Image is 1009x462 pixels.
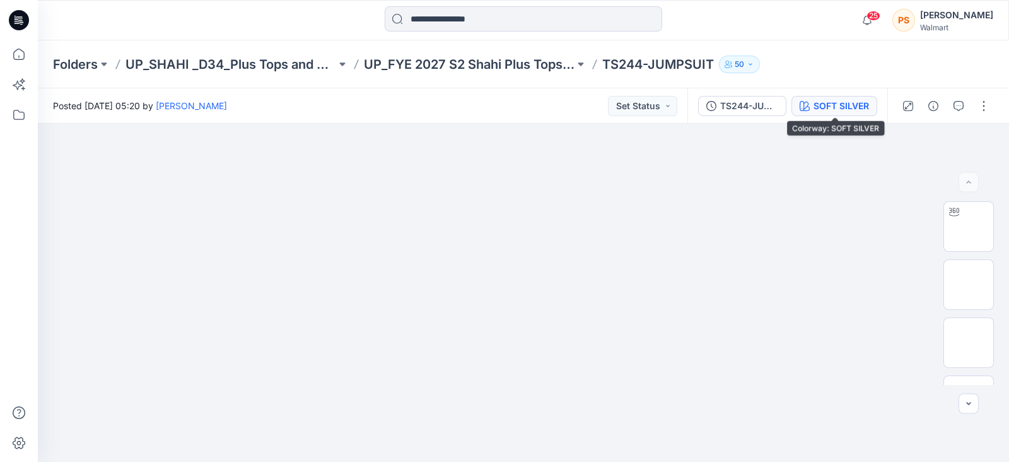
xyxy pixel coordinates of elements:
[920,8,993,23] div: [PERSON_NAME]
[364,56,574,73] a: UP_FYE 2027 S2 Shahi Plus Tops and Dress
[892,9,915,32] div: PS
[156,100,227,111] a: [PERSON_NAME]
[791,96,877,116] button: SOFT SILVER
[125,56,336,73] a: UP_SHAHI _D34_Plus Tops and Dresses
[814,99,869,113] div: SOFT SILVER
[602,56,714,73] p: TS244-JUMPSUIT
[53,56,98,73] a: Folders
[923,96,943,116] button: Details
[720,99,778,113] div: TS244-JUMPSUIT
[719,56,760,73] button: 50
[920,23,993,32] div: Walmart
[698,96,786,116] button: TS244-JUMPSUIT
[735,57,744,71] p: 50
[866,11,880,21] span: 25
[53,99,227,112] span: Posted [DATE] 05:20 by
